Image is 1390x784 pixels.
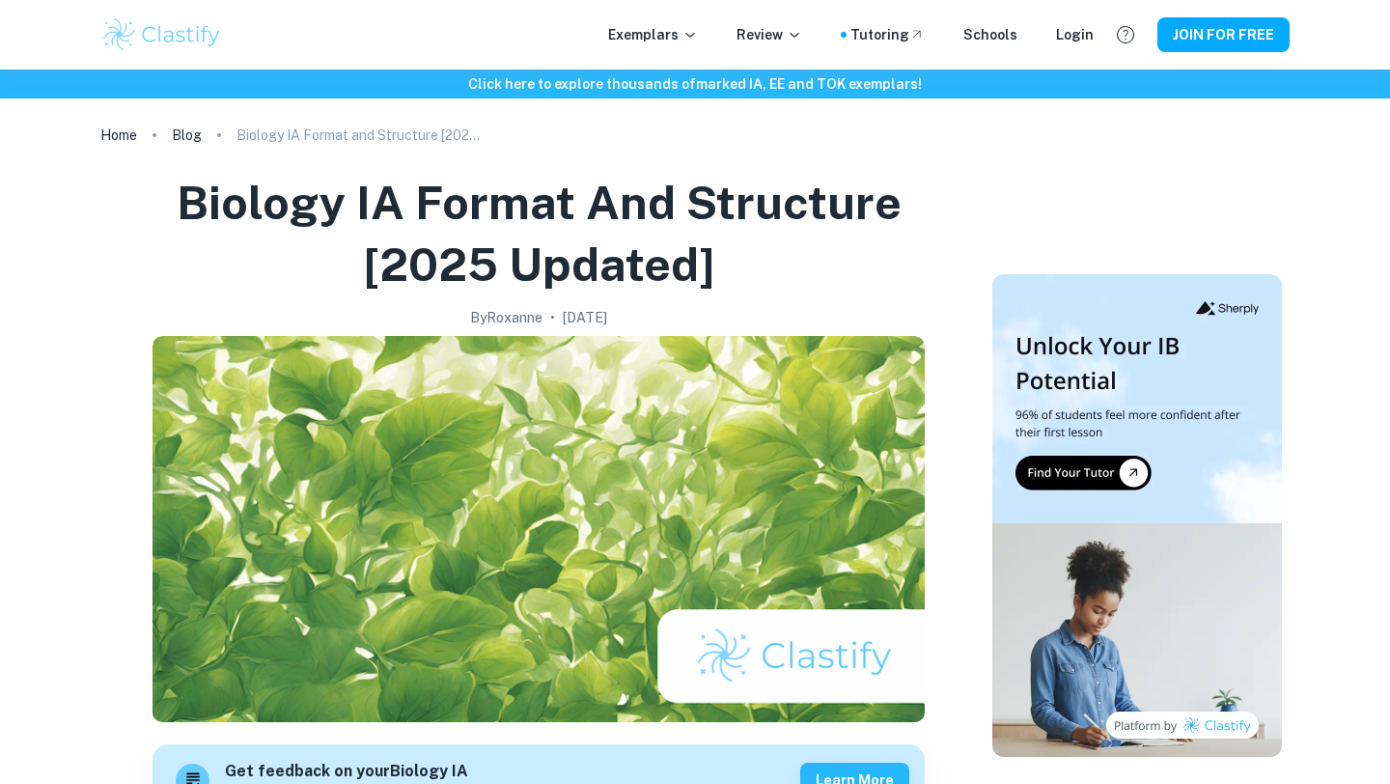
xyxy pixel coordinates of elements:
a: Schools [963,24,1017,45]
h6: Get feedback on your Biology IA [225,760,468,784]
p: Review [737,24,802,45]
img: Clastify logo [100,15,223,54]
h2: [DATE] [563,307,607,328]
button: Help and Feedback [1109,18,1142,51]
h2: By Roxanne [470,307,542,328]
a: Home [100,122,137,149]
h1: Biology IA Format and Structure [2025 updated] [108,172,969,295]
h6: Click here to explore thousands of marked IA, EE and TOK exemplars ! [4,73,1386,95]
p: Biology IA Format and Structure [2025 updated] [236,125,487,146]
img: Thumbnail [992,274,1282,757]
a: Tutoring [850,24,925,45]
a: Login [1056,24,1094,45]
p: Exemplars [608,24,698,45]
button: JOIN FOR FREE [1157,17,1290,52]
p: • [550,307,555,328]
a: Blog [172,122,202,149]
img: Biology IA Format and Structure [2025 updated] cover image [153,336,925,722]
